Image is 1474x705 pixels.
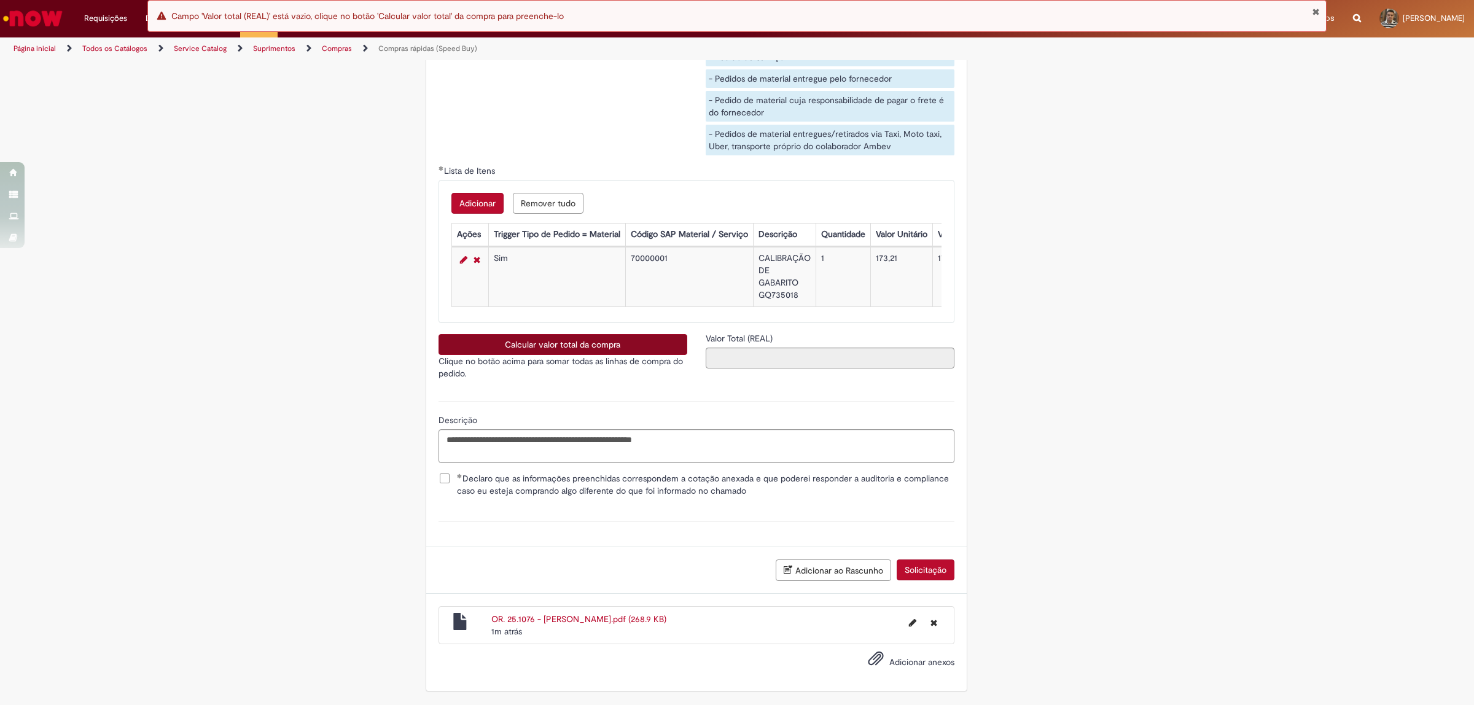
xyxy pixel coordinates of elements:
div: - Pedido de material cuja responsabilidade de pagar o frete é do fornecedor [706,91,954,122]
button: Add a row for Lista de Itens [451,193,504,214]
a: Página inicial [14,44,56,53]
a: OR. 25.1076 - [PERSON_NAME].pdf (268.9 KB) [491,613,666,625]
td: 70000001 [625,247,753,307]
div: - Pedidos de material entregue pelo fornecedor [706,69,954,88]
td: 1 [816,247,870,307]
label: Somente leitura - Valor Total (REAL) [706,332,775,345]
span: Obrigatório Preenchido [457,473,462,478]
button: Calcular valor total da compra [439,334,687,355]
p: Clique no botão acima para somar todas as linhas de compra do pedido. [439,355,687,380]
button: Adicionar anexos [865,647,887,676]
button: Editar nome de arquivo OR. 25.1076 - AMBEV JACAREI.pdf [902,613,924,633]
span: Adicionar anexos [889,656,954,668]
span: Campo 'Valor total (REAL)' está vazio, clique no botão 'Calcular valor total' da compra para pree... [171,10,564,21]
td: 173,21 [870,247,932,307]
span: [PERSON_NAME] [1403,13,1465,23]
a: Todos os Catálogos [82,44,147,53]
a: Suprimentos [253,44,295,53]
span: Requisições [84,12,127,25]
td: 173,21 [932,247,1011,307]
textarea: Descrição [439,429,954,463]
ul: Trilhas de página [9,37,973,60]
a: Remover linha 1 [470,252,483,267]
span: Declaro que as informações preenchidas correspondem a cotação anexada e que poderei responder a a... [457,472,954,497]
th: Código SAP Material / Serviço [625,224,753,246]
div: - Pedidos de material entregues/retirados via Taxi, Moto taxi, Uber, transporte próprio do colabo... [706,125,954,155]
span: Lista de Itens [444,165,497,176]
button: Remove all rows for Lista de Itens [513,193,583,214]
a: Editar Linha 1 [457,252,470,267]
th: Ações [451,224,488,246]
span: Descrição [439,415,480,426]
span: Somente leitura - Valor Total (REAL) [706,333,775,344]
a: Compras rápidas (Speed Buy) [378,44,477,53]
th: Valor Total Moeda [932,224,1011,246]
th: Descrição [753,224,816,246]
th: Quantidade [816,224,870,246]
td: Sim [488,247,625,307]
th: Valor Unitário [870,224,932,246]
img: ServiceNow [1,6,64,31]
td: CALIBRAÇÃO DE GABARITO GQ735018 [753,247,816,307]
button: Fechar Notificação [1312,7,1320,17]
span: 1m atrás [491,626,522,637]
a: Compras [322,44,352,53]
span: Despesas Corporativas [146,12,231,25]
button: Solicitação [897,559,954,580]
time: 01/09/2025 10:22:27 [491,626,522,637]
th: Trigger Tipo de Pedido = Material [488,224,625,246]
a: Service Catalog [174,44,227,53]
button: Adicionar ao Rascunho [776,559,891,581]
span: Obrigatório Preenchido [439,166,444,171]
input: Valor Total (REAL) [706,348,954,368]
button: Excluir OR. 25.1076 - AMBEV JACAREI.pdf [923,613,945,633]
